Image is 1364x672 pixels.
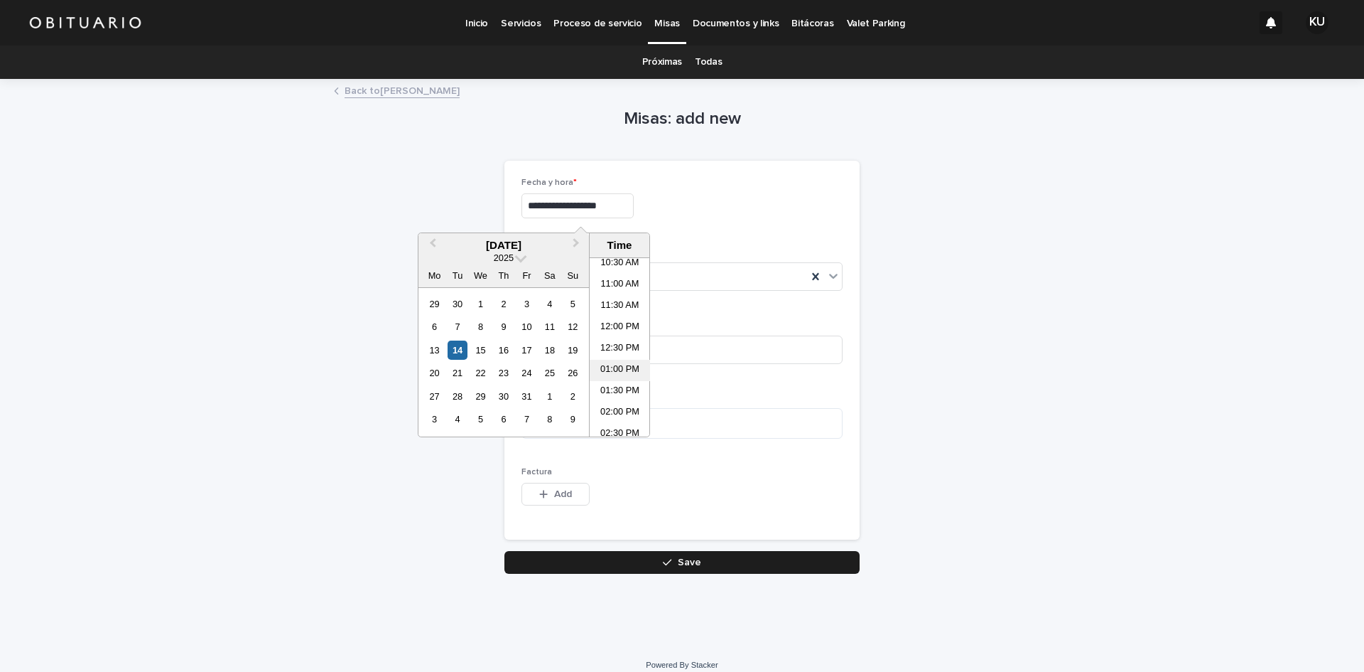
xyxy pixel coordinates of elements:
div: Choose Friday, 10 October 2025 [517,317,536,336]
div: Choose Monday, 27 October 2025 [425,387,444,406]
div: Choose Wednesday, 1 October 2025 [471,294,490,314]
button: Add [521,483,590,506]
div: Choose Saturday, 1 November 2025 [540,387,559,406]
div: Choose Tuesday, 21 October 2025 [448,363,467,383]
div: Choose Sunday, 2 November 2025 [563,387,583,406]
div: Choose Tuesday, 28 October 2025 [448,387,467,406]
div: Choose Thursday, 16 October 2025 [494,341,513,360]
div: Choose Monday, 3 November 2025 [425,410,444,429]
button: Next Month [566,235,589,257]
div: KU [1306,11,1328,34]
div: Choose Tuesday, 30 September 2025 [448,294,467,314]
li: 02:00 PM [590,402,650,424]
div: Choose Wednesday, 8 October 2025 [471,317,490,336]
div: Choose Monday, 20 October 2025 [425,363,444,383]
div: Choose Saturday, 11 October 2025 [540,317,559,336]
li: 01:00 PM [590,360,650,381]
div: Choose Thursday, 9 October 2025 [494,317,513,336]
div: Choose Wednesday, 22 October 2025 [471,363,490,383]
div: Choose Tuesday, 7 October 2025 [448,317,467,336]
span: Add [554,489,572,499]
div: Choose Monday, 6 October 2025 [425,317,444,336]
li: 01:30 PM [590,381,650,402]
a: Back to[PERSON_NAME] [345,82,460,98]
div: Choose Sunday, 5 October 2025 [563,294,583,314]
div: month 2025-10 [423,292,584,431]
div: Choose Saturday, 25 October 2025 [540,363,559,383]
div: Choose Sunday, 9 November 2025 [563,410,583,429]
li: 12:30 PM [590,338,650,360]
div: Choose Friday, 3 October 2025 [517,294,536,314]
div: Choose Thursday, 30 October 2025 [494,387,513,406]
a: Powered By Stacker [646,661,718,669]
div: Choose Wednesday, 5 November 2025 [471,410,490,429]
div: Sa [540,266,559,285]
span: Factura [521,468,552,476]
div: Choose Friday, 7 November 2025 [517,410,536,429]
li: 11:30 AM [590,296,650,317]
div: Choose Saturday, 18 October 2025 [540,341,559,360]
div: Th [494,266,513,285]
div: Choose Friday, 24 October 2025 [517,363,536,383]
li: 12:00 PM [590,317,650,338]
div: Choose Thursday, 2 October 2025 [494,294,513,314]
div: Choose Monday, 13 October 2025 [425,341,444,360]
div: Mo [425,266,444,285]
div: Choose Monday, 29 September 2025 [425,294,444,314]
span: Save [678,558,701,567]
button: Previous Month [420,235,443,257]
div: Choose Sunday, 12 October 2025 [563,317,583,336]
a: Todas [695,46,722,79]
div: Choose Wednesday, 29 October 2025 [471,387,490,406]
div: Choose Thursday, 23 October 2025 [494,363,513,383]
span: Fecha y hora [521,178,577,187]
div: Choose Sunday, 26 October 2025 [563,363,583,383]
div: Choose Saturday, 8 November 2025 [540,410,559,429]
div: Fr [517,266,536,285]
div: Choose Friday, 31 October 2025 [517,387,536,406]
div: Choose Friday, 17 October 2025 [517,341,536,360]
img: HUM7g2VNRLqGMmR9WVqf [28,9,142,37]
div: Choose Thursday, 6 November 2025 [494,410,513,429]
span: 2025 [494,252,514,263]
button: Save [504,551,860,574]
div: Time [593,239,646,252]
div: Su [563,266,583,285]
li: 11:00 AM [590,274,650,296]
div: Choose Saturday, 4 October 2025 [540,294,559,314]
div: Choose Tuesday, 14 October 2025 [448,341,467,360]
div: We [471,266,490,285]
a: Próximas [642,46,683,79]
div: Choose Sunday, 19 October 2025 [563,341,583,360]
h1: Misas: add new [504,109,860,129]
div: Choose Tuesday, 4 November 2025 [448,410,467,429]
div: [DATE] [418,239,589,252]
div: Tu [448,266,467,285]
div: Choose Wednesday, 15 October 2025 [471,341,490,360]
li: 10:30 AM [590,253,650,274]
li: 02:30 PM [590,424,650,445]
